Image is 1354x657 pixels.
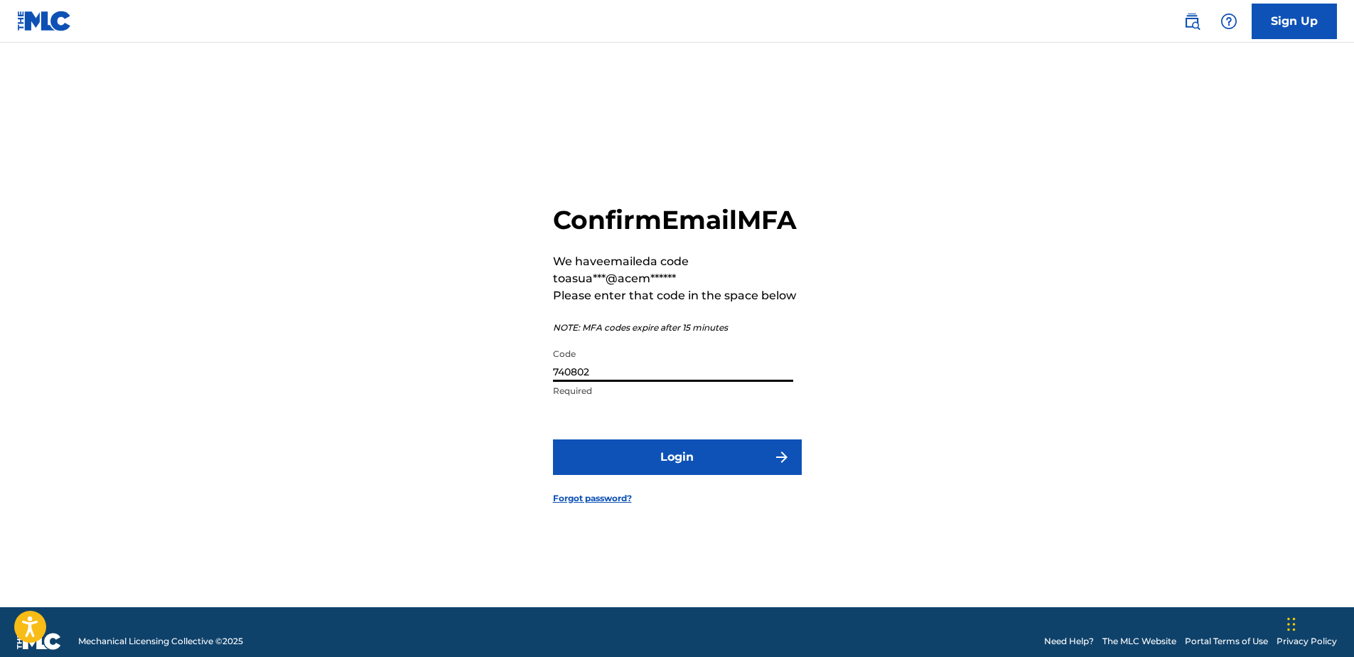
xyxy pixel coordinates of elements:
[1215,7,1243,36] div: Help
[1185,635,1268,648] a: Portal Terms of Use
[1183,13,1200,30] img: search
[1277,635,1337,648] a: Privacy Policy
[773,449,790,466] img: f7272a7cc735f4ea7f67.svg
[1283,589,1354,657] iframe: Chat Widget
[553,204,802,236] h2: Confirm Email MFA
[78,635,243,648] span: Mechanical Licensing Collective © 2025
[553,439,802,475] button: Login
[1102,635,1176,648] a: The MLC Website
[1252,4,1337,39] a: Sign Up
[1044,635,1094,648] a: Need Help?
[553,287,802,304] p: Please enter that code in the space below
[17,633,61,650] img: logo
[553,492,632,505] a: Forgot password?
[1287,603,1296,646] div: Drag
[553,385,793,397] p: Required
[553,321,802,334] p: NOTE: MFA codes expire after 15 minutes
[1178,7,1206,36] a: Public Search
[17,11,72,31] img: MLC Logo
[1220,13,1237,30] img: help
